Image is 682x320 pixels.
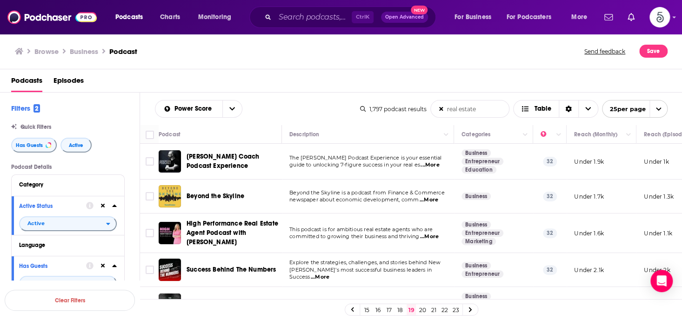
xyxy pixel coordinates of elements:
span: Beyond the Skyline is a podcast from Finance & Commerce [289,189,444,196]
a: Entrepreneur [461,270,503,278]
img: Success Behind The Numbers [159,259,181,281]
button: Choose View [513,100,598,118]
div: Categories [461,129,490,140]
div: Description [289,129,319,140]
span: ...More [311,273,329,281]
button: open menu [602,100,668,118]
h1: Business [70,47,98,56]
div: Category [19,181,111,188]
img: Beyond the Skyline [159,185,181,207]
span: Toggle select row [146,229,154,237]
span: guide to unlocking 7-figure success in your real es [289,161,420,168]
span: newspaper about economic development, comm [289,196,419,203]
button: Clear Filters [5,290,135,311]
button: Active Status [19,200,86,212]
div: Has Guests [19,263,80,269]
span: Toggle select row [146,266,154,274]
a: 18 [395,304,405,315]
div: Podcast [159,129,181,140]
a: 21 [429,304,438,315]
p: 32 [543,265,557,274]
a: Podcasts [11,73,42,92]
p: Under 1.1k [644,229,672,237]
button: open menu [155,106,222,112]
h2: filter dropdown [19,216,117,231]
button: open menu [19,216,117,231]
img: John Kitchens Coach Podcast Experience [159,150,181,173]
span: New [411,6,428,14]
span: Logged in as Spiral5-G2 [649,7,670,27]
button: open menu [501,10,565,25]
span: [PERSON_NAME]’s most successful business leaders in Success [289,267,432,280]
span: 25 per page [602,102,646,116]
span: Open Advanced [385,15,424,20]
span: For Business [455,11,491,24]
button: Send feedback [582,45,628,58]
div: Search podcasts, credits, & more... [258,7,445,28]
a: High Performance Real Estate Agent Podcast with [PERSON_NAME] [187,219,279,247]
span: committed to growing their business and thriving [289,233,419,240]
button: Language [19,239,117,251]
a: Success Behind The Numbers [187,265,276,274]
button: Category [19,179,117,190]
span: High Performance Real Estate Agent Podcast with [PERSON_NAME] [187,220,278,246]
p: Under 1.7k [574,193,604,200]
span: This podcast is for ambitious real estate agents who are [289,226,433,233]
a: 22 [440,304,449,315]
h2: Filters [11,104,40,113]
div: Reach (Monthly) [574,129,617,140]
button: open menu [222,100,242,117]
p: Under 1k [644,158,669,166]
p: Under 1.9k [574,158,604,166]
div: Power Score [541,129,554,140]
img: The Savvy Investor Podcast [159,293,181,316]
button: open menu [19,276,117,291]
a: Business [461,149,491,157]
span: Success Behind The Numbers [187,266,276,273]
a: [PERSON_NAME] Coach Podcast Experience [187,152,279,171]
p: 32 [543,192,557,201]
a: Business [461,193,491,200]
a: Charts [154,10,186,25]
a: 15 [362,304,371,315]
a: Show notifications dropdown [624,9,638,25]
div: 1,797 podcast results [360,106,427,113]
button: Column Actions [520,129,531,140]
a: Business [461,221,491,228]
p: Under 2k [644,266,670,274]
div: Open Intercom Messenger [650,270,673,292]
span: Toggle select row [146,192,154,200]
img: Podchaser - Follow, Share and Rate Podcasts [7,8,97,26]
button: open menu [192,10,243,25]
img: High Performance Real Estate Agent Podcast with Tina Beliveau [159,222,181,244]
span: Beyond the Skyline [187,192,244,200]
a: Browse [34,47,59,56]
span: Monitoring [198,11,231,24]
h3: Podcast [109,47,137,56]
p: 32 [543,157,557,166]
p: Under 1.3k [644,193,674,200]
a: Episodes [53,73,84,92]
span: Charts [160,11,180,24]
span: ...More [420,233,439,240]
a: 17 [384,304,394,315]
a: Education [461,166,496,173]
span: Active [27,221,45,226]
a: Entrepreneur [461,229,503,237]
span: More [571,11,587,24]
a: Business [461,293,491,300]
img: User Profile [649,7,670,27]
a: 20 [418,304,427,315]
button: Active [60,138,92,153]
span: Table [535,106,551,112]
a: 19 [407,304,416,315]
button: Open AdvancedNew [381,12,428,23]
span: Explore the strategies, challenges, and stories behind New [289,259,441,266]
span: Ctrl K [352,11,374,23]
